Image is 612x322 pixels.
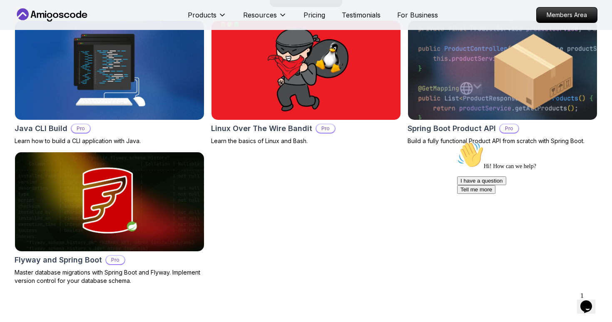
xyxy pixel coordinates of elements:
img: Linux Over The Wire Bandit card [211,21,401,120]
img: :wave: [3,3,30,30]
button: Resources [243,10,287,27]
button: I have a question [3,38,52,47]
button: Products [188,10,226,27]
a: Testimonials [342,10,381,20]
p: Pro [316,124,335,133]
img: Java CLI Build card [15,21,204,120]
p: Members Area [537,7,597,22]
a: Members Area [536,7,597,23]
div: 👋Hi! How can we help?I have a questionTell me more [3,3,153,56]
h2: Java CLI Build [15,123,67,134]
img: Flyway and Spring Boot card [15,152,204,251]
span: Hi! How can we help? [3,25,82,31]
a: Pricing [304,10,325,20]
h2: Flyway and Spring Boot [15,254,102,266]
a: For Business [397,10,438,20]
p: Resources [243,10,277,20]
img: Spring Boot Product API card [403,18,602,122]
a: Linux Over The Wire Bandit cardLinux Over The Wire BanditProLearn the basics of Linux and Bash. [211,20,401,145]
p: Pro [500,124,518,133]
p: Pro [106,256,124,264]
p: Master database migrations with Spring Boot and Flyway. Implement version control for your databa... [15,268,204,285]
iframe: chat widget [454,138,604,285]
a: Java CLI Build cardJava CLI BuildProLearn how to build a CLI application with Java. [15,20,204,145]
p: Learn how to build a CLI application with Java. [15,137,204,145]
p: Build a fully functional Product API from scratch with Spring Boot. [408,137,597,145]
h2: Spring Boot Product API [408,123,496,134]
p: Pro [72,124,90,133]
p: Learn the basics of Linux and Bash. [211,137,401,145]
a: Spring Boot Product API cardSpring Boot Product APIProBuild a fully functional Product API from s... [408,20,597,145]
p: Products [188,10,216,20]
iframe: chat widget [577,289,604,314]
a: Flyway and Spring Boot cardFlyway and Spring BootProMaster database migrations with Spring Boot a... [15,152,204,285]
h2: Linux Over The Wire Bandit [211,123,312,134]
button: Tell me more [3,47,42,56]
